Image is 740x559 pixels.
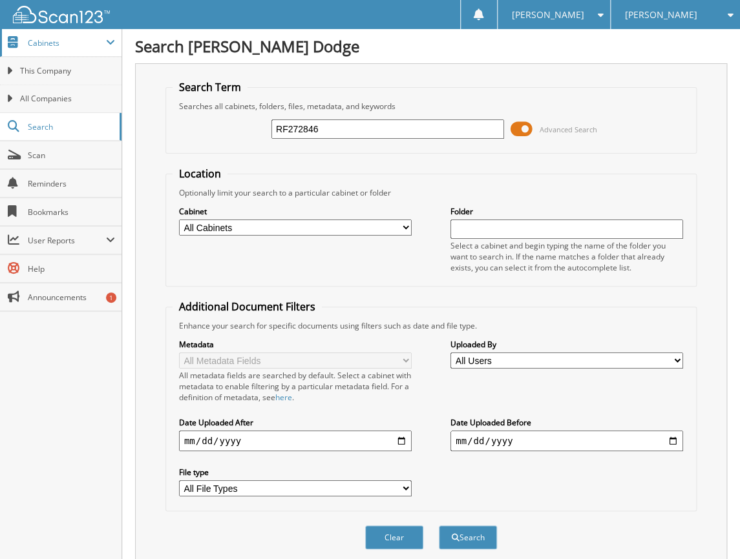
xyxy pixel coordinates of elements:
label: File type [179,467,412,478]
label: Cabinet [179,206,412,217]
span: All Companies [20,93,115,105]
div: Select a cabinet and begin typing the name of the folder you want to search in. If the name match... [450,240,683,273]
div: All metadata fields are searched by default. Select a cabinet with metadata to enable filtering b... [179,370,412,403]
span: Announcements [28,292,115,303]
legend: Search Term [173,80,248,94]
span: Cabinets [28,37,106,48]
a: here [275,392,292,403]
label: Metadata [179,339,412,350]
div: Searches all cabinets, folders, files, metadata, and keywords [173,101,690,112]
button: Clear [365,525,423,549]
div: Optionally limit your search to a particular cabinet or folder [173,187,690,198]
span: Bookmarks [28,207,115,218]
span: Search [28,121,113,132]
input: end [450,431,683,451]
span: Advanced Search [540,125,597,134]
h1: Search [PERSON_NAME] Dodge [135,36,727,57]
legend: Location [173,167,227,181]
span: [PERSON_NAME] [512,11,584,19]
span: [PERSON_NAME] [624,11,697,19]
span: This Company [20,65,115,77]
div: Enhance your search for specific documents using filters such as date and file type. [173,320,690,331]
legend: Additional Document Filters [173,300,322,314]
button: Search [439,525,497,549]
span: Reminders [28,178,115,189]
label: Date Uploaded After [179,417,412,428]
img: scan123-logo-white.svg [13,6,110,23]
input: start [179,431,412,451]
label: Uploaded By [450,339,683,350]
span: User Reports [28,235,106,246]
span: Help [28,263,115,274]
iframe: Chat Widget [675,497,740,559]
label: Folder [450,206,683,217]
span: Scan [28,150,115,161]
div: 1 [106,292,116,303]
label: Date Uploaded Before [450,417,683,428]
